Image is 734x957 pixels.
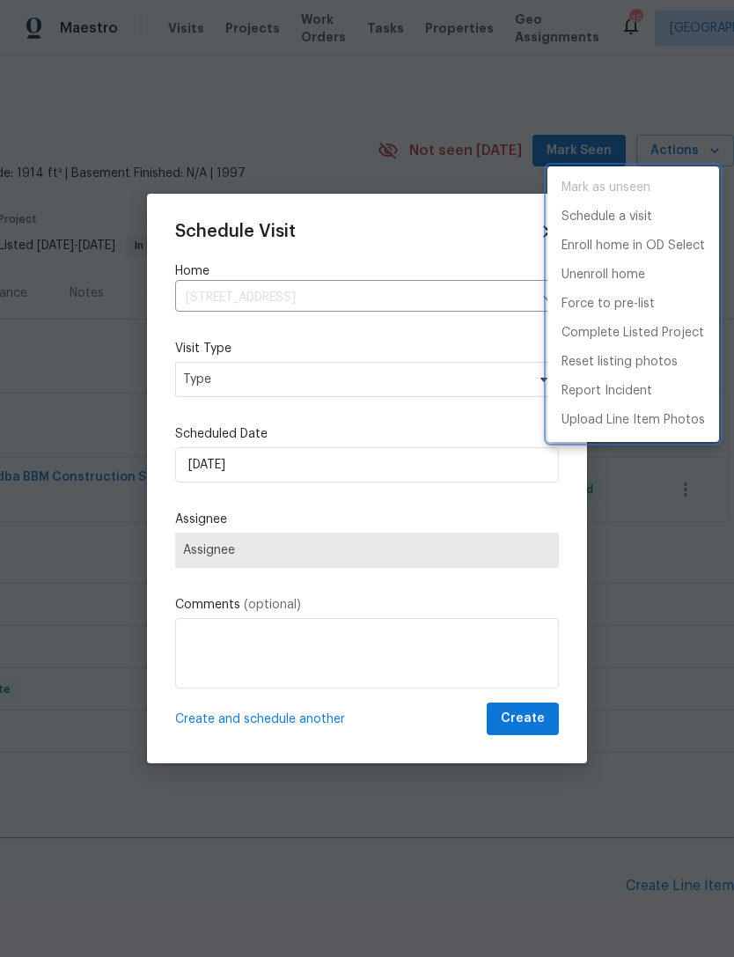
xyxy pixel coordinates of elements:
[562,295,655,313] p: Force to pre-list
[562,411,705,430] p: Upload Line Item Photos
[562,266,645,284] p: Unenroll home
[562,353,678,372] p: Reset listing photos
[562,237,705,255] p: Enroll home in OD Select
[562,208,652,226] p: Schedule a visit
[562,382,652,401] p: Report Incident
[562,324,704,342] p: Complete Listed Project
